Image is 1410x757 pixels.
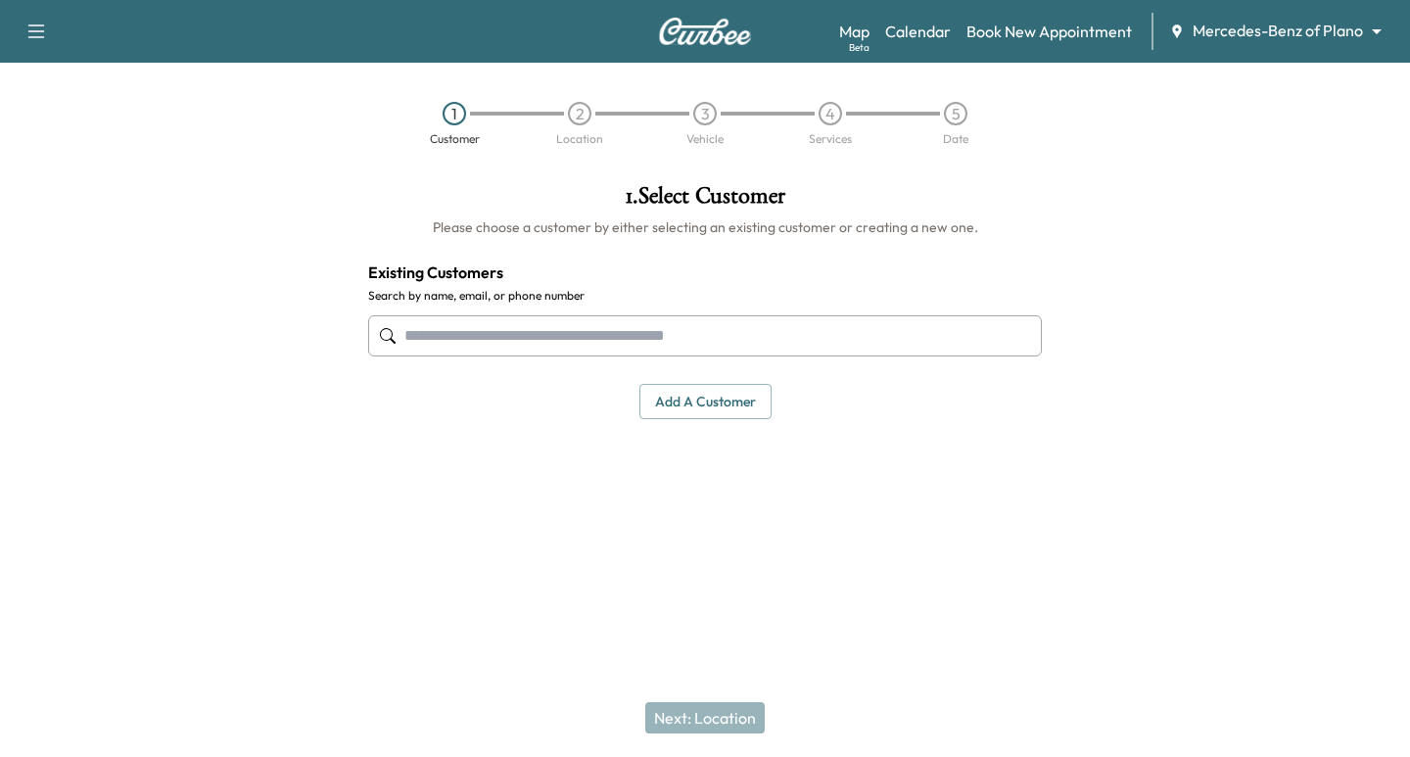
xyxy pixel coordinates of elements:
div: Beta [849,40,869,55]
div: Location [556,133,603,145]
h4: Existing Customers [368,260,1042,284]
div: 3 [693,102,717,125]
h6: Please choose a customer by either selecting an existing customer or creating a new one. [368,217,1042,237]
label: Search by name, email, or phone number [368,288,1042,304]
div: Services [809,133,852,145]
img: Curbee Logo [658,18,752,45]
div: 5 [944,102,967,125]
button: Add a customer [639,384,772,420]
div: Customer [430,133,480,145]
div: Date [943,133,968,145]
div: 4 [819,102,842,125]
div: 1 [443,102,466,125]
div: 2 [568,102,591,125]
span: Mercedes-Benz of Plano [1193,20,1363,42]
a: MapBeta [839,20,869,43]
h1: 1 . Select Customer [368,184,1042,217]
a: Calendar [885,20,951,43]
div: Vehicle [686,133,724,145]
a: Book New Appointment [966,20,1132,43]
